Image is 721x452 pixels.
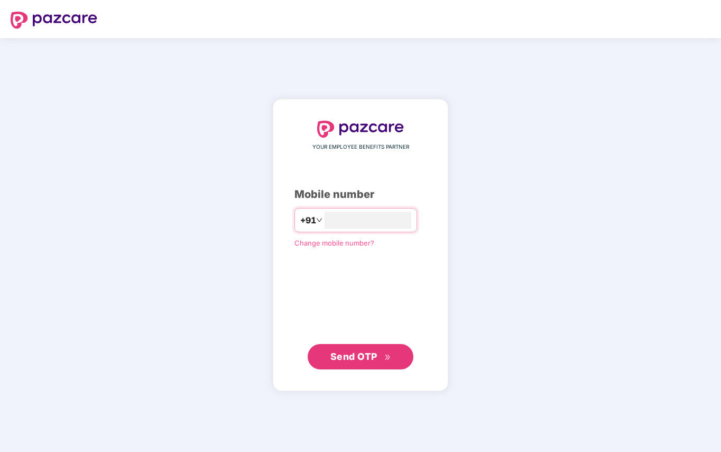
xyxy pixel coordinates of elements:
img: logo [317,121,404,138]
button: Send OTPdouble-right [308,344,413,369]
span: Send OTP [330,351,377,362]
div: Mobile number [294,186,427,203]
span: double-right [384,354,391,361]
span: +91 [300,214,316,227]
span: YOUR EMPLOYEE BENEFITS PARTNER [312,143,409,151]
span: down [316,217,322,223]
img: logo [11,12,97,29]
a: Change mobile number? [294,239,374,247]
